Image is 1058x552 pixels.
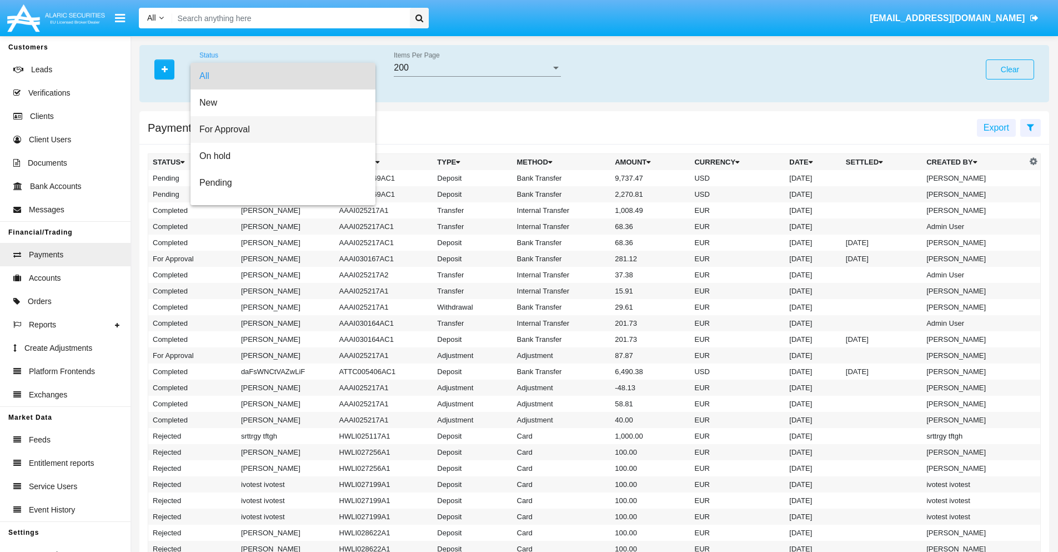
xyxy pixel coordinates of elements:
[199,196,367,223] span: Rejected
[199,63,367,89] span: All
[199,170,367,196] span: Pending
[199,89,367,116] span: New
[199,116,367,143] span: For Approval
[199,143,367,170] span: On hold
